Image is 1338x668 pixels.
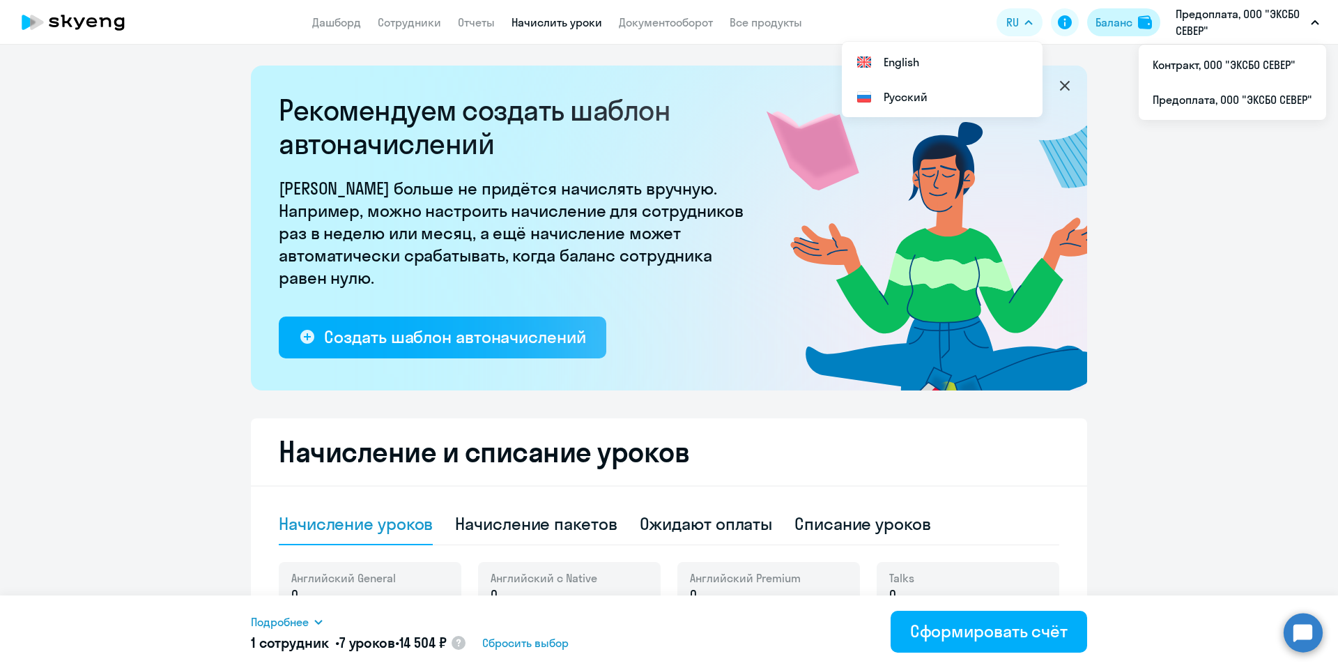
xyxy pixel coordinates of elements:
[730,15,802,29] a: Все продукты
[279,513,433,535] div: Начисление уроков
[482,635,569,651] span: Сбросить выбор
[889,586,896,604] span: 0
[1139,45,1326,120] ul: RU
[312,15,361,29] a: Дашборд
[279,177,753,289] p: [PERSON_NAME] больше не придётся начислять вручную. Например, можно настроить начисление для сотр...
[889,570,914,586] span: Talks
[458,15,495,29] a: Отчеты
[324,326,585,348] div: Создать шаблон автоначислений
[1176,6,1305,39] p: Предоплата, ООО "ЭКСБО СЕВЕР"
[640,513,773,535] div: Ожидают оплаты
[491,570,597,586] span: Английский с Native
[339,634,395,651] span: 7 уроков
[1087,8,1160,36] button: Балансbalance
[910,620,1068,642] div: Сформировать счёт
[279,93,753,160] h2: Рекомендуем создать шаблон автоначислений
[1138,15,1152,29] img: balance
[1095,14,1132,31] div: Баланс
[279,317,606,358] button: Создать шаблон автоначислений
[997,8,1043,36] button: RU
[856,89,872,105] img: Русский
[1169,6,1326,39] button: Предоплата, ООО "ЭКСБО СЕВЕР"
[1006,14,1019,31] span: RU
[291,570,396,586] span: Английский General
[378,15,441,29] a: Сотрудники
[279,435,1059,469] h2: Начисление и списание уроков
[399,634,447,651] span: 14 504 ₽
[794,513,931,535] div: Списание уроков
[251,633,446,653] h5: 1 сотрудник • •
[842,42,1043,117] ul: RU
[291,586,298,604] span: 0
[491,586,498,604] span: 0
[856,54,872,70] img: English
[619,15,713,29] a: Документооборот
[251,614,309,630] span: Подробнее
[690,570,801,586] span: Английский Premium
[455,513,617,535] div: Начисление пакетов
[891,611,1087,653] button: Сформировать счёт
[512,15,602,29] a: Начислить уроки
[690,586,697,604] span: 0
